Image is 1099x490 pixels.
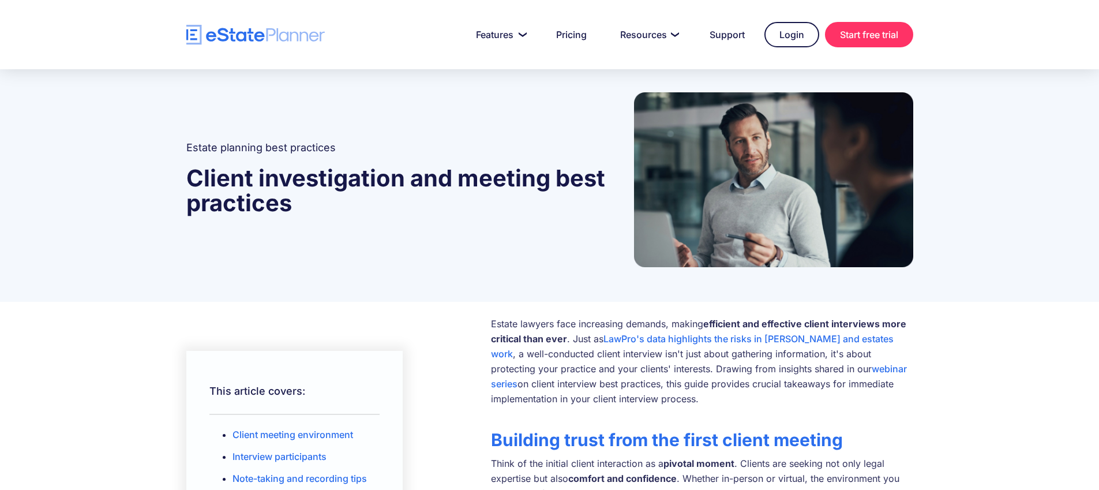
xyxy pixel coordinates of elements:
[491,316,913,406] p: Estate lawyers face increasing demands, making . Just as , a well-conducted client interview isn'...
[186,164,605,217] strong: Client investigation and meeting best practices
[491,318,906,345] strong: efficient and effective client interviews more critical than ever
[542,23,601,46] a: Pricing
[568,473,677,484] strong: comfort and confidence
[696,23,759,46] a: Support
[232,473,367,484] a: Note-taking and recording tips
[764,22,819,47] a: Login
[186,25,325,45] a: home
[606,23,690,46] a: Resources
[186,140,605,155] h2: Estate planning best practices
[209,380,380,403] h2: This article covers:
[663,458,734,469] strong: pivotal moment
[232,451,327,462] a: Interview participants
[491,363,907,390] a: webinar series
[462,23,537,46] a: Features
[491,429,843,450] strong: Building trust from the first client meeting
[825,22,913,47] a: Start free trial
[232,429,353,440] a: Client meeting environment
[491,333,894,360] a: LawPro's data highlights the risks in [PERSON_NAME] and estates work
